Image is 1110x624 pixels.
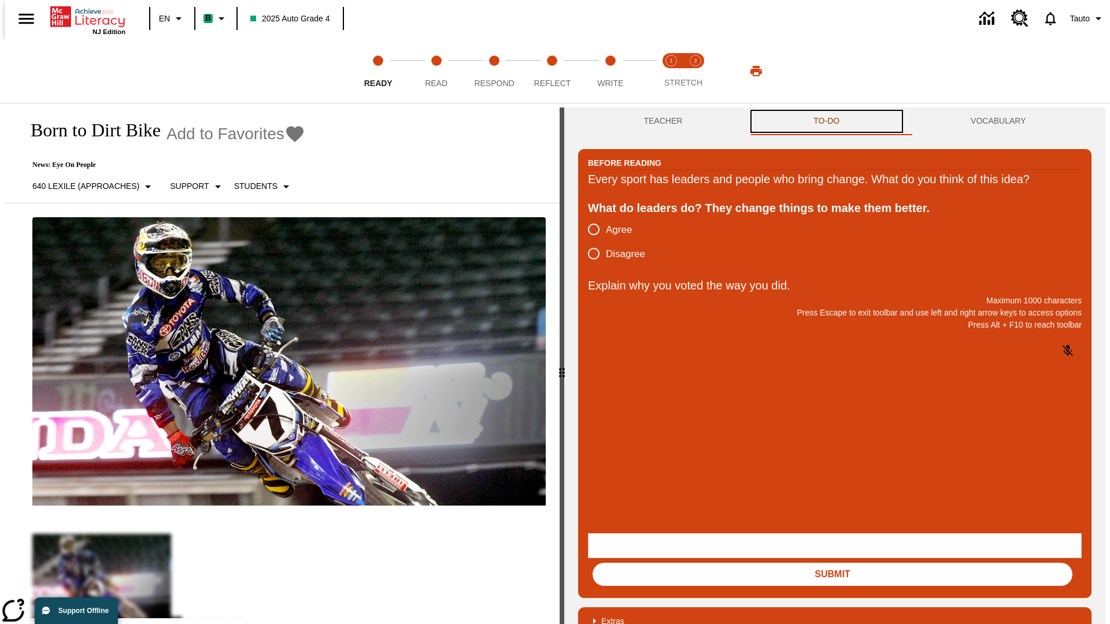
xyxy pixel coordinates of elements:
div: poll [588,217,654,266]
button: Ready step 1 of 5 [345,39,412,103]
button: Reflect step 4 of 5 [519,39,586,103]
button: Support Offline [35,597,118,624]
span: Agree [606,222,632,237]
p: Maximum 1000 characters [588,295,1082,307]
span: Reflect [534,79,571,88]
span: Disagree [606,247,645,262]
button: TO-DO [748,107,905,135]
p: Press Alt + F10 to reach toolbar [588,319,1082,331]
span: EN [159,13,170,25]
button: Stretch Respond step 2 of 2 [679,39,712,103]
p: News: Eye On People [18,161,305,169]
button: Add to Favorites - Born to Dirt Bike [166,124,305,144]
text: 2 [694,58,697,64]
div: Every sport has leaders and people who bring change. What do you think of this idea? [588,170,1082,188]
a: Data Center [972,3,1004,35]
button: Read step 2 of 5 [402,39,469,103]
button: Click to activate and allow voice recognition [1054,337,1082,365]
span: B [205,11,211,25]
button: Language: EN, Select a language [154,8,191,29]
button: Open side menu [9,2,43,36]
span: Respond [474,79,514,88]
div: What do leaders do? They change things to make them better. [588,199,1082,217]
text: 1 [669,58,672,64]
span: NJ Edition [92,28,125,35]
div: Instructional Panel Tabs [578,107,1091,135]
button: Scaffolds, Support [165,176,229,197]
span: 2025 Auto Grade 4 [250,13,330,25]
p: 640 Lexile (Approaches) [32,180,139,192]
body: Explain why you voted the way you did. Maximum 1000 characters Press Alt + F10 to reach toolbar P... [5,9,169,20]
button: Teacher [578,107,748,135]
button: VOCABULARY [905,107,1091,135]
button: Respond step 3 of 5 [461,39,528,103]
a: Notifications [1035,3,1065,34]
button: Boost Class color is mint green. Change class color [199,8,233,29]
p: Support [170,180,209,192]
span: STRETCH [664,78,702,87]
button: Submit [593,563,1072,586]
button: Select Lexile, 640 Lexile (Approaches) [28,176,160,197]
button: Stretch Read step 1 of 2 [654,39,688,103]
span: Read [425,79,447,88]
span: Tauto [1070,13,1090,25]
span: Add to Favorites [166,125,284,143]
button: Select Student [230,176,298,197]
p: Explain why you voted the way you did. [588,276,1082,295]
h1: Born to Dirt Bike [18,120,161,141]
div: Home [50,4,125,35]
button: Profile/Settings [1065,8,1110,29]
button: Print [738,61,775,81]
h2: Before Reading [588,157,661,169]
a: Resource Center, Will open in new tab [1004,3,1035,34]
span: Ready [364,79,393,88]
span: Write [597,79,623,88]
img: Motocross racer James Stewart flies through the air on his dirt bike. [32,217,546,506]
button: Write step 5 of 5 [577,39,644,103]
p: Press Escape to exit toolbar and use left and right arrow keys to access options [588,307,1082,319]
p: Students [234,180,277,192]
span: Support Offline [58,607,109,615]
div: Press Enter or Spacebar and then press right and left arrow keys to move the slider [560,107,564,624]
div: activity [564,107,1105,624]
div: reading [5,107,560,618]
